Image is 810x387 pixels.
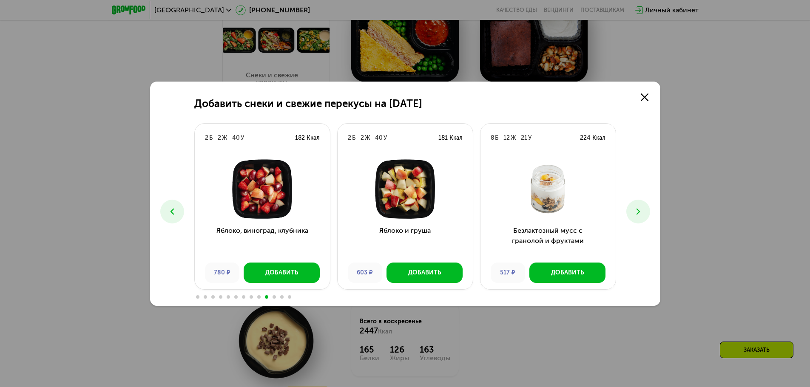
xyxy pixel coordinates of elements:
div: Ж [222,134,227,142]
div: 603 ₽ [348,263,382,283]
div: Ж [365,134,370,142]
div: 2 [205,134,208,142]
h2: Добавить снеки и свежие перекусы на [DATE] [194,98,422,110]
div: У [384,134,387,142]
button: Добавить [244,263,320,283]
div: У [241,134,244,142]
div: 224 Ккал [580,134,605,142]
div: 40 [232,134,240,142]
h3: Безлактозный мусс с гранолой и фруктами [480,226,616,256]
div: 40 [375,134,383,142]
div: 780 ₽ [205,263,239,283]
div: Добавить [408,268,441,277]
div: Ж [511,134,516,142]
div: 2 [348,134,351,142]
div: 8 [491,134,494,142]
div: Добавить [551,268,584,277]
div: 2 [361,134,364,142]
h3: Яблоко и груша [338,226,473,256]
button: Добавить [387,263,463,283]
div: Б [352,134,355,142]
div: 181 Ккал [438,134,463,142]
img: Безлактозный мусс с гранолой и фруктами [487,159,609,219]
div: 2 [218,134,221,142]
div: Добавить [265,268,298,277]
div: Б [495,134,498,142]
h3: Яблоко, виноград, клубника [195,226,330,256]
div: 12 [503,134,510,142]
div: 182 Ккал [295,134,320,142]
img: Яблоко и груша [344,159,466,219]
div: 21 [521,134,527,142]
button: Добавить [529,263,605,283]
div: 517 ₽ [491,263,525,283]
div: У [528,134,531,142]
img: Яблоко, виноград, клубника [202,159,323,219]
div: Б [209,134,213,142]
